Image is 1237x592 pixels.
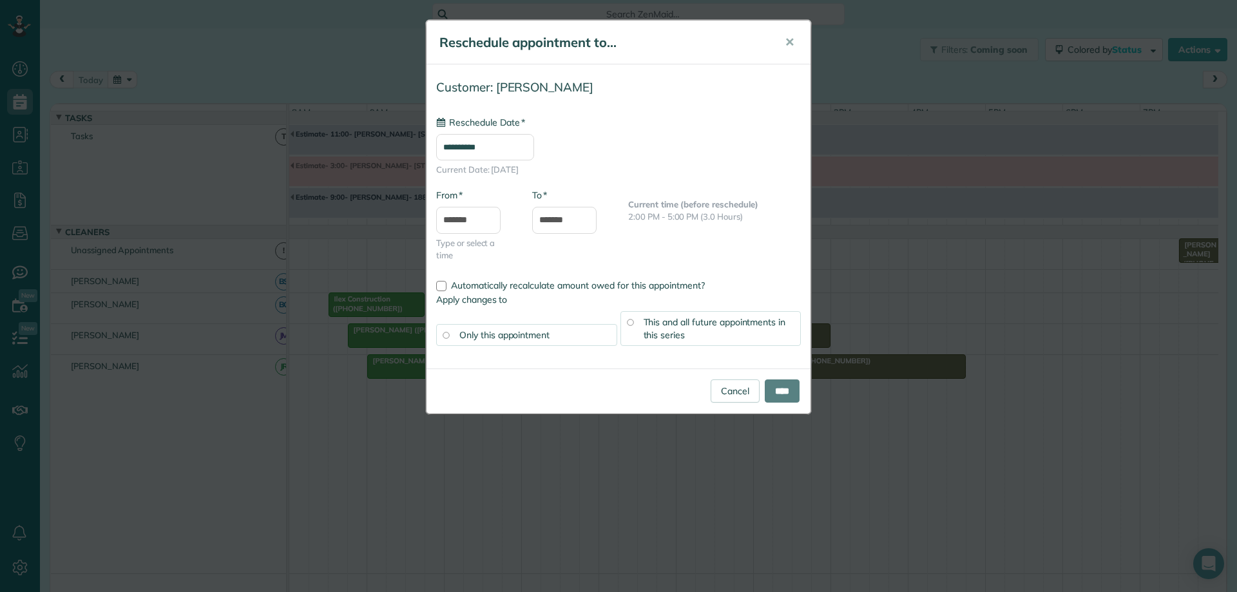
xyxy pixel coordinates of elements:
[451,280,705,291] span: Automatically recalculate amount owed for this appointment?
[436,164,801,176] span: Current Date: [DATE]
[436,293,801,306] label: Apply changes to
[785,35,794,50] span: ✕
[644,316,786,341] span: This and all future appointments in this series
[628,211,801,223] p: 2:00 PM - 5:00 PM (3.0 Hours)
[711,379,760,403] a: Cancel
[628,199,758,209] b: Current time (before reschedule)
[436,116,525,129] label: Reschedule Date
[459,329,550,341] span: Only this appointment
[436,189,463,202] label: From
[439,33,767,52] h5: Reschedule appointment to...
[436,81,801,94] h4: Customer: [PERSON_NAME]
[627,319,633,325] input: This and all future appointments in this series
[532,189,547,202] label: To
[436,237,513,262] span: Type or select a time
[443,332,449,338] input: Only this appointment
